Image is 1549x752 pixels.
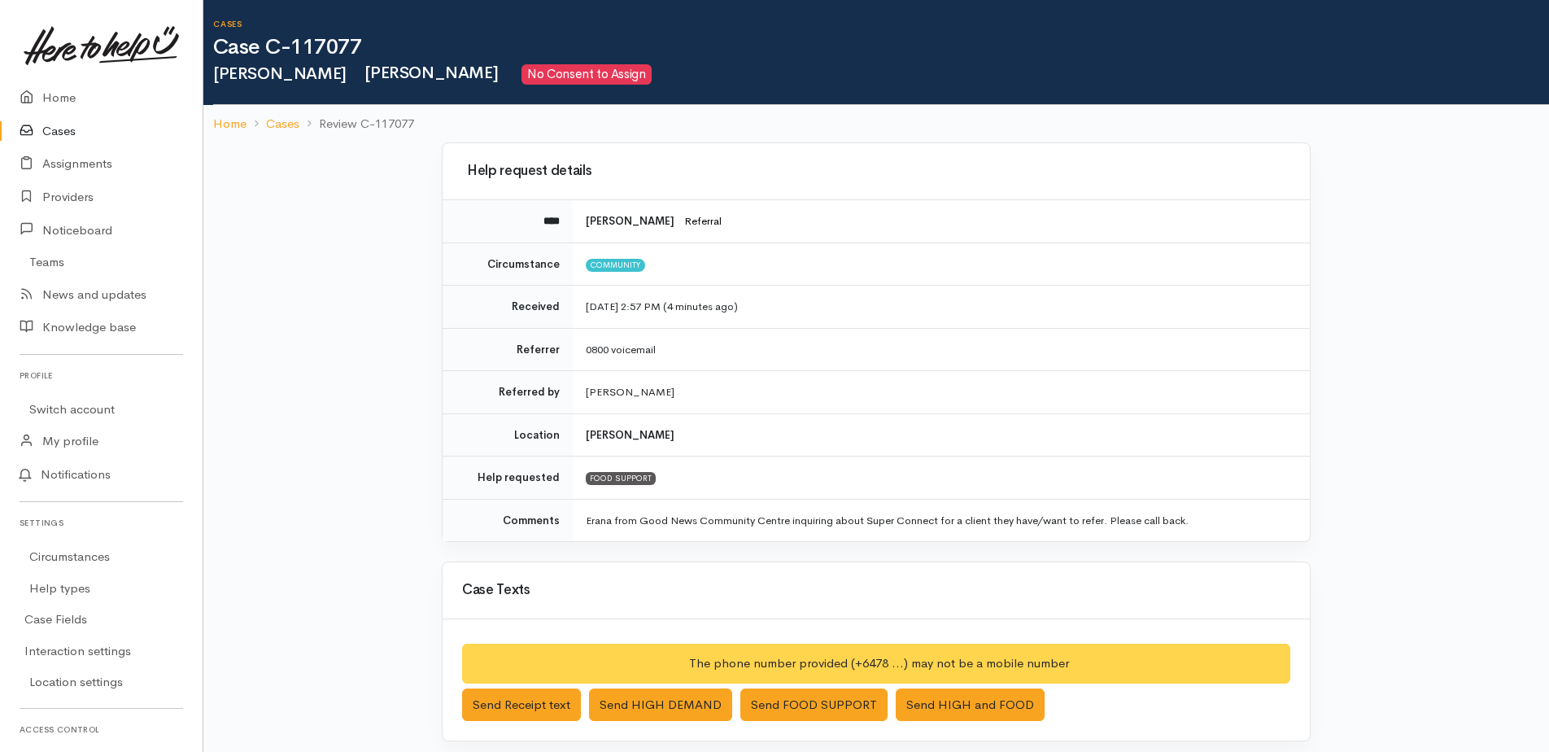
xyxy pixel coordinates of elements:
[589,689,732,722] button: Send HIGH DEMAND
[20,512,183,534] h6: Settings
[586,214,674,228] b: [PERSON_NAME]
[299,115,414,133] li: Review C-117077
[573,499,1310,541] td: Erana from Good News Community Centre inquiring about Super Connect for a client they have/want t...
[356,63,498,83] span: [PERSON_NAME]
[443,457,573,500] td: Help requested
[20,365,183,387] h6: Profile
[896,689,1045,722] button: Send HIGH and FOOD
[443,328,573,371] td: Referrer
[586,428,674,442] b: [PERSON_NAME]
[679,214,722,228] span: Referral
[586,472,656,485] div: FOOD SUPPORT
[213,20,1549,28] h6: Cases
[203,105,1549,143] nav: breadcrumb
[586,259,645,272] span: Community
[573,286,1310,329] td: [DATE] 2:57 PM (4 minutes ago)
[740,689,888,722] button: Send FOOD SUPPORT
[573,371,1310,414] td: [PERSON_NAME]
[213,64,1549,85] h2: [PERSON_NAME]
[443,371,573,414] td: Referred by
[443,413,573,457] td: Location
[20,719,183,741] h6: Access control
[443,243,573,286] td: Circumstance
[462,164,1290,179] h3: Help request details
[266,115,299,133] a: Cases
[443,286,573,329] td: Received
[213,115,247,133] a: Home
[462,689,581,722] button: Send Receipt text
[213,36,1549,59] h1: Case C-117077
[521,64,652,85] span: No Consent to Assign
[443,499,573,541] td: Comments
[573,328,1310,371] td: 0800 voicemail
[462,644,1290,684] div: The phone number provided (+6478 ...) may not be a mobile number
[462,583,1290,598] h3: Case Texts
